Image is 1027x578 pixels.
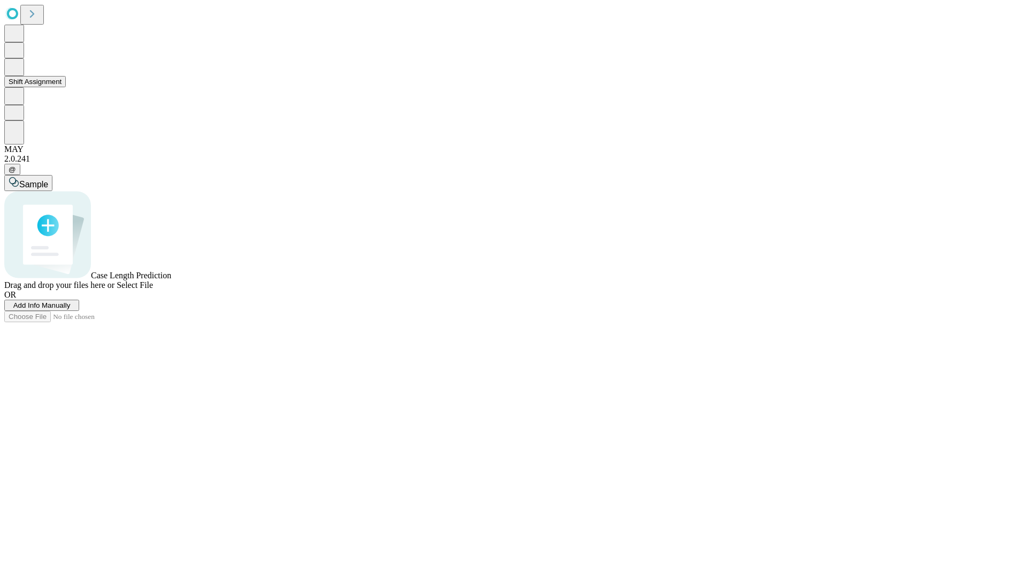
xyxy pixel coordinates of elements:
[4,300,79,311] button: Add Info Manually
[4,164,20,175] button: @
[13,301,71,309] span: Add Info Manually
[4,154,1023,164] div: 2.0.241
[9,165,16,173] span: @
[91,271,171,280] span: Case Length Prediction
[4,76,66,87] button: Shift Assignment
[19,180,48,189] span: Sample
[117,280,153,290] span: Select File
[4,280,114,290] span: Drag and drop your files here or
[4,175,52,191] button: Sample
[4,290,16,299] span: OR
[4,144,1023,154] div: MAY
